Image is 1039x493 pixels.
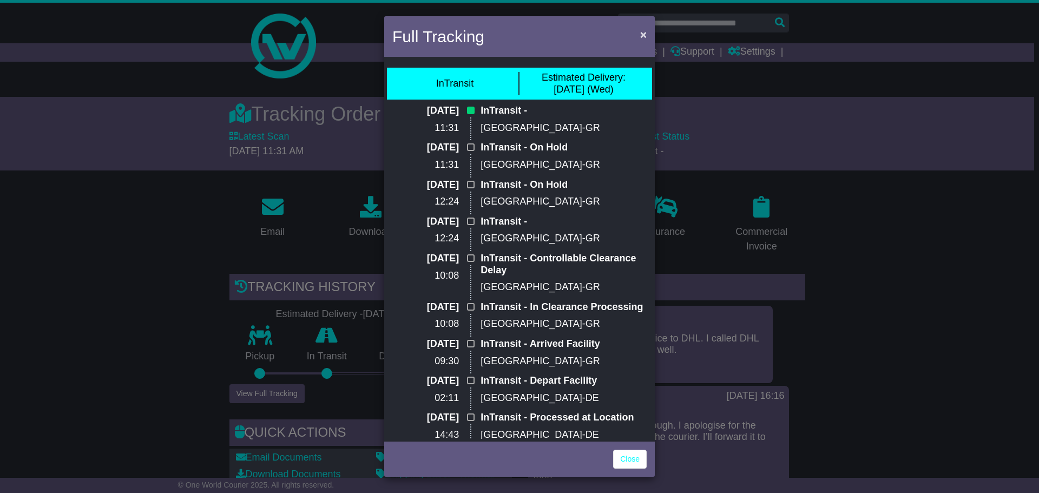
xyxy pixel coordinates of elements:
p: 10:08 [392,318,459,330]
p: InTransit - Arrived Facility [481,338,647,350]
p: InTransit - [481,105,647,117]
p: InTransit - In Clearance Processing [481,301,647,313]
p: 09:30 [392,356,459,367]
p: [GEOGRAPHIC_DATA]-GR [481,159,647,171]
p: [GEOGRAPHIC_DATA]-DE [481,429,647,441]
p: 02:11 [392,392,459,404]
p: [DATE] [392,253,459,265]
span: × [640,28,647,41]
h4: Full Tracking [392,24,484,49]
p: InTransit - Controllable Clearance Delay [481,253,647,276]
p: [GEOGRAPHIC_DATA]-GR [481,356,647,367]
p: [DATE] [392,301,459,313]
p: 12:24 [392,233,459,245]
span: Estimated Delivery: [542,72,626,83]
p: [GEOGRAPHIC_DATA]-GR [481,281,647,293]
p: [GEOGRAPHIC_DATA]-GR [481,318,647,330]
button: Close [635,23,652,45]
p: [DATE] [392,375,459,387]
p: [DATE] [392,338,459,350]
p: 10:08 [392,270,459,282]
p: [DATE] [392,142,459,154]
div: [DATE] (Wed) [542,72,626,95]
div: InTransit [436,78,474,90]
p: [DATE] [392,216,459,228]
p: InTransit - Depart Facility [481,375,647,387]
p: [GEOGRAPHIC_DATA]-DE [481,392,647,404]
p: 12:24 [392,196,459,208]
p: 14:43 [392,429,459,441]
p: 11:31 [392,159,459,171]
p: InTransit - On Hold [481,142,647,154]
p: InTransit - On Hold [481,179,647,191]
p: [GEOGRAPHIC_DATA]-GR [481,122,647,134]
p: [DATE] [392,179,459,191]
p: [DATE] [392,105,459,117]
p: InTransit - [481,216,647,228]
a: Close [613,450,647,469]
p: 11:31 [392,122,459,134]
p: [GEOGRAPHIC_DATA]-GR [481,196,647,208]
p: [DATE] [392,412,459,424]
p: InTransit - Processed at Location [481,412,647,424]
p: [GEOGRAPHIC_DATA]-GR [481,233,647,245]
